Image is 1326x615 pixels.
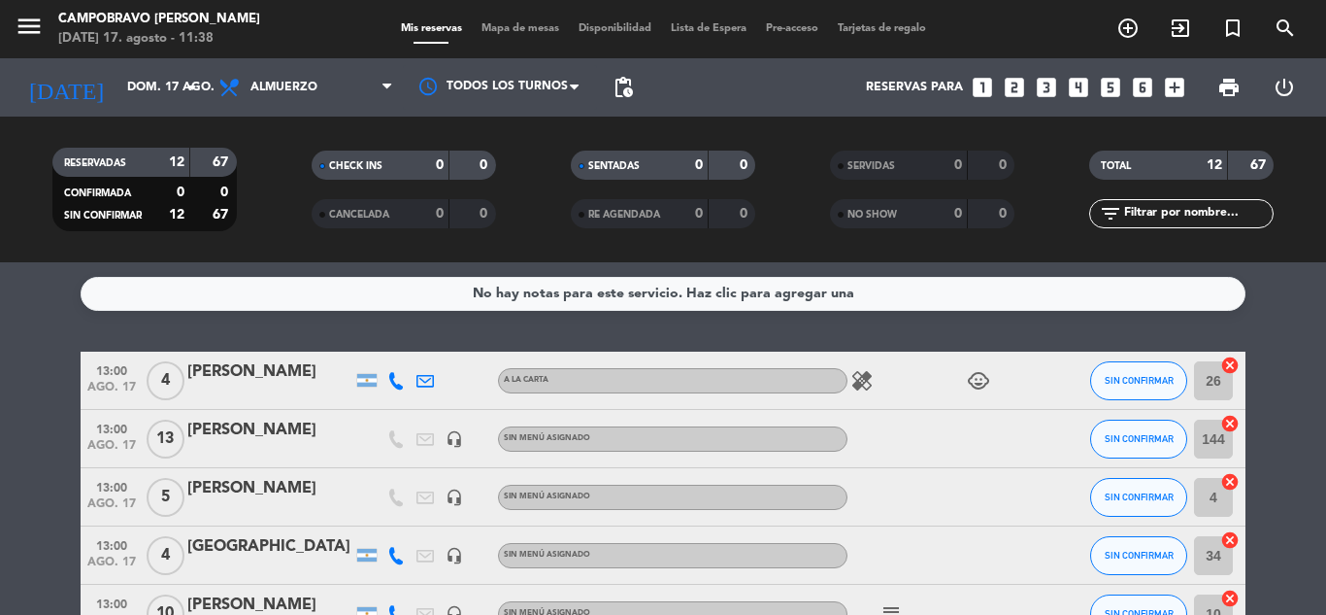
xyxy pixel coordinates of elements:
i: cancel [1220,356,1240,375]
span: TOTAL [1101,161,1131,171]
span: NO SHOW [847,210,897,220]
strong: 0 [480,158,491,172]
div: No hay notas para este servicio. Haz clic para agregar una [473,283,854,305]
strong: 12 [169,155,184,169]
span: 13:00 [87,417,136,439]
i: looks_3 [1034,75,1059,100]
strong: 0 [740,158,751,172]
span: SERVIDAS [847,161,895,171]
span: 13:00 [87,533,136,556]
strong: 67 [213,208,232,222]
span: 4 [147,536,184,575]
i: healing [850,369,874,393]
span: Tarjetas de regalo [828,23,936,34]
i: turned_in_not [1221,17,1244,40]
span: Reservas para [866,81,963,94]
i: cancel [1220,589,1240,608]
strong: 12 [169,208,184,222]
span: 13:00 [87,592,136,614]
span: SENTADAS [588,161,640,171]
i: search [1274,17,1297,40]
div: [PERSON_NAME] [187,476,352,501]
strong: 0 [999,158,1011,172]
i: headset_mic [446,430,463,448]
i: add_circle_outline [1116,17,1140,40]
span: Sin menú asignado [504,493,590,500]
div: [GEOGRAPHIC_DATA] [187,534,352,560]
div: [PERSON_NAME] [187,418,352,443]
span: CONFIRMADA [64,188,131,198]
input: Filtrar por nombre... [1122,203,1273,224]
span: SIN CONFIRMAR [64,211,142,221]
span: SIN CONFIRMAR [1105,433,1174,444]
span: Pre-acceso [756,23,828,34]
i: headset_mic [446,547,463,564]
span: RE AGENDADA [588,210,660,220]
span: 13 [147,420,184,459]
button: SIN CONFIRMAR [1090,478,1187,517]
span: 13:00 [87,359,136,381]
button: menu [15,12,44,48]
i: add_box [1162,75,1187,100]
strong: 0 [954,158,962,172]
span: Sin menú asignado [504,551,590,559]
strong: 0 [480,207,491,221]
i: cancel [1220,414,1240,433]
i: [DATE] [15,66,117,109]
i: exit_to_app [1169,17,1192,40]
i: cancel [1220,472,1240,492]
span: pending_actions [612,76,635,99]
span: Lista de Espera [661,23,756,34]
strong: 0 [177,186,184,199]
span: CHECK INS [329,161,382,171]
span: 13:00 [87,475,136,497]
span: print [1217,76,1241,99]
strong: 12 [1207,158,1222,172]
strong: 67 [1250,158,1270,172]
i: arrow_drop_down [181,76,204,99]
strong: 0 [695,207,703,221]
span: 4 [147,361,184,400]
span: A LA CARTA [504,376,548,384]
strong: 0 [999,207,1011,221]
span: 5 [147,478,184,517]
strong: 0 [954,207,962,221]
i: looks_4 [1066,75,1091,100]
span: ago. 17 [87,497,136,520]
i: child_care [967,369,990,393]
i: looks_5 [1098,75,1123,100]
div: CAMPOBRAVO [PERSON_NAME] [58,10,260,29]
i: looks_one [970,75,995,100]
div: [PERSON_NAME] [187,359,352,385]
i: filter_list [1099,202,1122,225]
span: SIN CONFIRMAR [1105,375,1174,386]
strong: 67 [213,155,232,169]
span: Disponibilidad [569,23,661,34]
strong: 0 [436,207,444,221]
i: looks_6 [1130,75,1155,100]
div: LOG OUT [1256,58,1311,117]
span: CANCELADA [329,210,389,220]
span: Sin menú asignado [504,434,590,442]
button: SIN CONFIRMAR [1090,420,1187,459]
span: ago. 17 [87,556,136,578]
div: [DATE] 17. agosto - 11:38 [58,29,260,49]
span: RESERVADAS [64,158,126,168]
span: ago. 17 [87,381,136,403]
strong: 0 [220,186,232,199]
i: looks_two [1002,75,1027,100]
span: SIN CONFIRMAR [1105,492,1174,502]
span: Mis reservas [391,23,472,34]
strong: 0 [436,158,444,172]
i: power_settings_new [1273,76,1296,99]
button: SIN CONFIRMAR [1090,536,1187,575]
button: SIN CONFIRMAR [1090,361,1187,400]
i: cancel [1220,530,1240,550]
span: ago. 17 [87,439,136,461]
i: menu [15,12,44,41]
span: Mapa de mesas [472,23,569,34]
span: SIN CONFIRMAR [1105,550,1174,561]
strong: 0 [695,158,703,172]
span: Almuerzo [250,81,317,94]
i: headset_mic [446,489,463,506]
